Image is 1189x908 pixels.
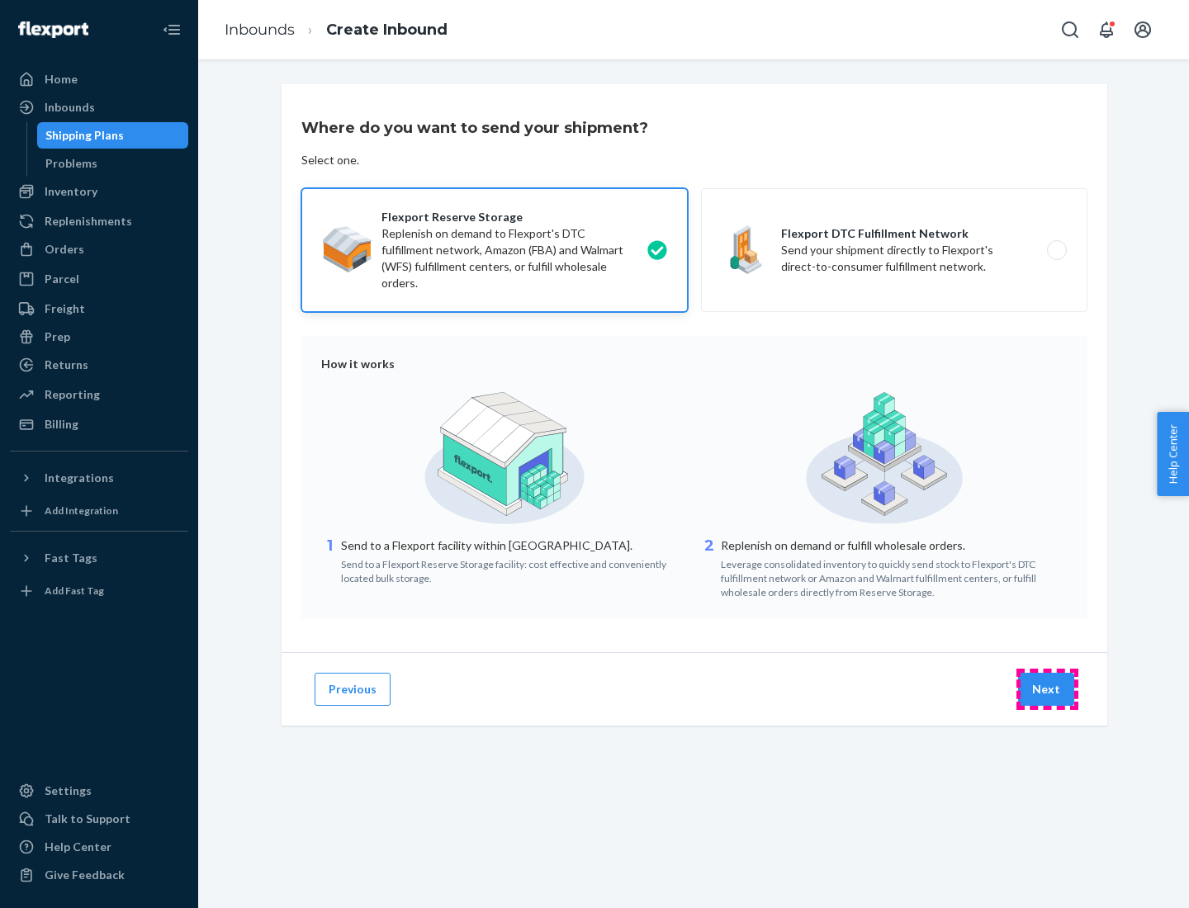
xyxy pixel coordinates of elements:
a: Reporting [10,381,188,408]
div: Parcel [45,271,79,287]
div: Freight [45,300,85,317]
div: Home [45,71,78,87]
div: Returns [45,357,88,373]
a: Add Fast Tag [10,578,188,604]
div: Select one. [301,152,359,168]
a: Orders [10,236,188,262]
a: Home [10,66,188,92]
a: Shipping Plans [37,122,189,149]
a: Billing [10,411,188,437]
button: Close Navigation [155,13,188,46]
a: Prep [10,324,188,350]
div: 1 [321,536,338,585]
button: Open Search Box [1054,13,1087,46]
a: Freight [10,296,188,322]
h3: Where do you want to send your shipment? [301,117,648,139]
div: Billing [45,416,78,433]
img: Flexport logo [18,21,88,38]
a: Settings [10,778,188,804]
div: Replenishments [45,213,132,229]
div: Add Integration [45,504,118,518]
div: Prep [45,329,70,345]
div: Help Center [45,839,111,855]
div: Shipping Plans [45,127,124,144]
div: Problems [45,155,97,172]
div: Give Feedback [45,867,125,883]
button: Next [1018,673,1074,706]
div: Reporting [45,386,100,403]
div: Inbounds [45,99,95,116]
button: Fast Tags [10,545,188,571]
div: 2 [701,536,718,599]
a: Create Inbound [326,21,448,39]
div: Settings [45,783,92,799]
button: Open notifications [1090,13,1123,46]
button: Integrations [10,465,188,491]
a: Parcel [10,266,188,292]
div: Leverage consolidated inventory to quickly send stock to Flexport's DTC fulfillment network or Am... [721,554,1068,599]
a: Replenishments [10,208,188,234]
div: Integrations [45,470,114,486]
a: Problems [37,150,189,177]
button: Open account menu [1126,13,1159,46]
a: Returns [10,352,188,378]
a: Talk to Support [10,806,188,832]
ol: breadcrumbs [211,6,461,54]
div: How it works [321,356,1068,372]
div: Add Fast Tag [45,584,104,598]
p: Replenish on demand or fulfill wholesale orders. [721,537,1068,554]
div: Orders [45,241,84,258]
button: Help Center [1157,412,1189,496]
p: Send to a Flexport facility within [GEOGRAPHIC_DATA]. [341,537,688,554]
a: Add Integration [10,498,188,524]
div: Fast Tags [45,550,97,566]
button: Previous [315,673,391,706]
a: Help Center [10,834,188,860]
a: Inbounds [225,21,295,39]
div: Talk to Support [45,811,130,827]
div: Inventory [45,183,97,200]
button: Give Feedback [10,862,188,888]
a: Inbounds [10,94,188,121]
a: Inventory [10,178,188,205]
div: Send to a Flexport Reserve Storage facility: cost effective and conveniently located bulk storage. [341,554,688,585]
